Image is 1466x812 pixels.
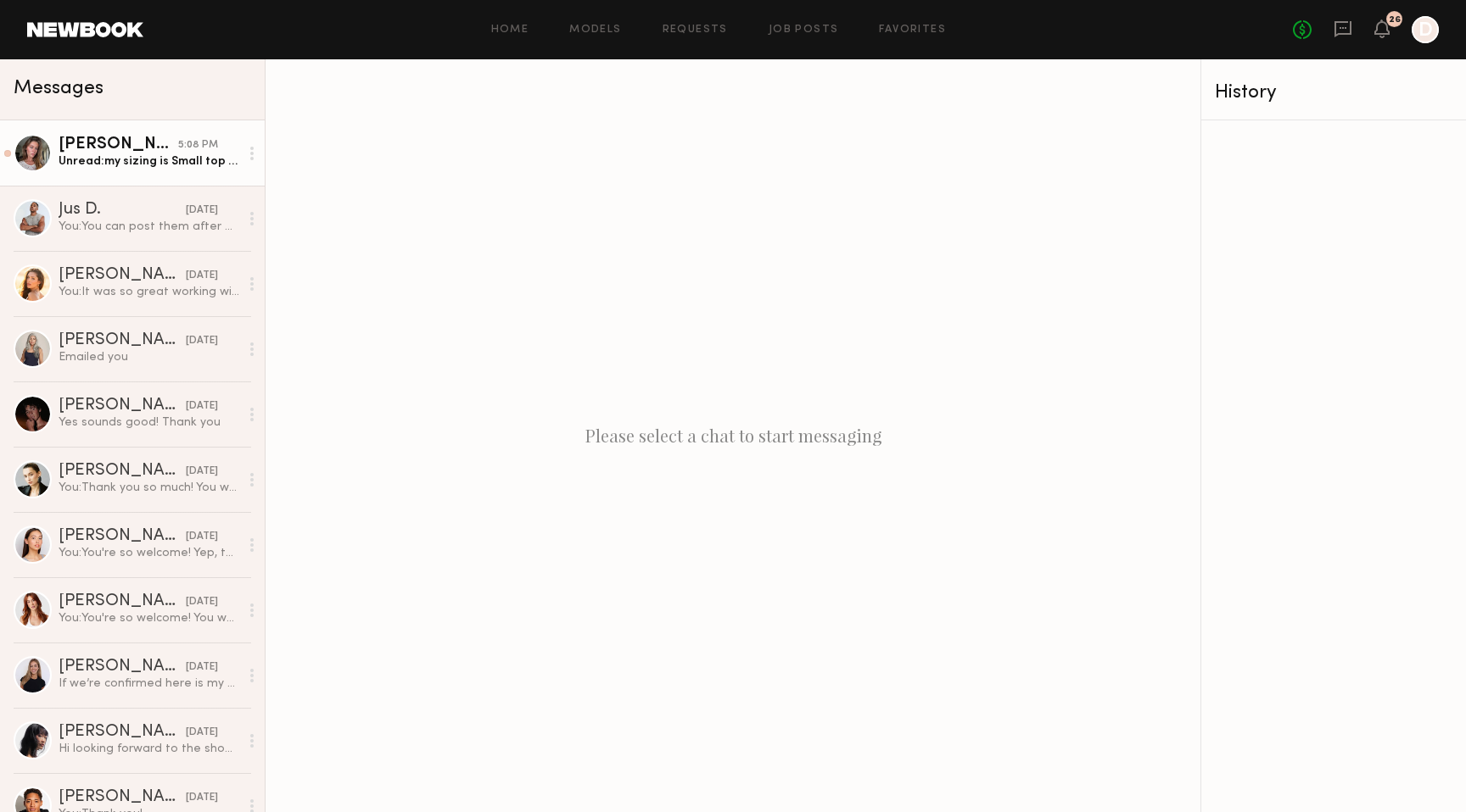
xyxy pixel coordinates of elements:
[663,25,728,36] a: Requests
[186,790,218,806] div: [DATE]
[59,610,239,626] div: You: You're so welcome! You were amazing!!
[186,529,218,545] div: [DATE]
[1412,16,1439,43] a: D
[59,593,186,610] div: [PERSON_NAME]
[186,203,218,219] div: [DATE]
[59,659,186,676] div: [PERSON_NAME]
[879,25,946,36] a: Favorites
[59,332,186,349] div: [PERSON_NAME]
[491,25,529,36] a: Home
[186,333,218,349] div: [DATE]
[186,464,218,480] div: [DATE]
[186,725,218,741] div: [DATE]
[14,79,104,98] span: Messages
[59,789,186,806] div: [PERSON_NAME]
[59,741,239,757] div: Hi looking forward to the shoot [DATE] as well! Yes my sizes are the same but here they are just ...
[59,545,239,561] div: You: You're so welcome! Yep, that's perfect! Just paid it. You were amazing!!
[1215,83,1452,103] div: History
[59,219,239,235] div: You: You can post them after 8/20
[59,153,239,170] div: Unread: my sizing is Small top XS bottom 8.5 shoes
[59,480,239,496] div: You: Thank you so much! You were amazing!
[59,414,239,431] div: Yes sounds good! Thank you
[59,398,186,414] div: [PERSON_NAME]
[59,202,186,219] div: Jus D.
[769,25,839,36] a: Job Posts
[178,137,218,153] div: 5:08 PM
[1389,15,1401,25] div: 26
[569,25,621,36] a: Models
[186,268,218,284] div: [DATE]
[59,528,186,545] div: [PERSON_NAME]
[266,59,1200,812] div: Please select a chat to start messaging
[59,463,186,480] div: [PERSON_NAME]
[59,724,186,741] div: [PERSON_NAME]
[186,594,218,610] div: [DATE]
[186,659,218,676] div: [DATE]
[59,349,239,365] div: Emailed you
[59,284,239,300] div: You: It was so great working with you! You crushed it!
[59,136,178,153] div: [PERSON_NAME]
[59,676,239,692] div: If we’re confirmed here is my contact info: [PERSON_NAME][EMAIL_ADDRESS][DOMAIN_NAME] Phone: [PHO...
[59,267,186,284] div: [PERSON_NAME]
[186,398,218,414] div: [DATE]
